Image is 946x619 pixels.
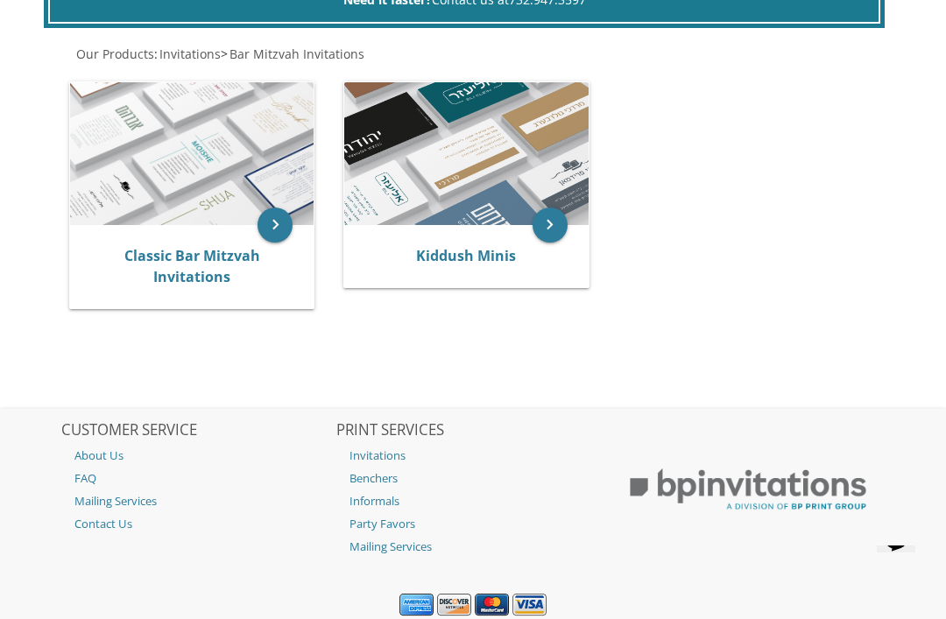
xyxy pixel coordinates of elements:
[533,208,568,243] a: keyboard_arrow_right
[399,594,434,616] img: American Express
[221,46,364,62] span: >
[229,46,364,62] span: Bar Mitzvah Invitations
[336,512,609,535] a: Party Favors
[512,594,547,616] img: Visa
[61,467,334,489] a: FAQ
[124,246,260,286] a: Classic Bar Mitzvah Invitations
[228,46,364,62] a: Bar Mitzvah Invitations
[437,594,471,616] img: Discover
[258,208,293,243] a: keyboard_arrow_right
[159,46,221,62] span: Invitations
[158,46,221,62] a: Invitations
[61,489,334,512] a: Mailing Services
[70,82,314,224] img: Classic Bar Mitzvah Invitations
[61,512,334,535] a: Contact Us
[74,46,154,62] a: Our Products
[61,422,334,440] h2: CUSTOMER SERVICE
[336,535,609,558] a: Mailing Services
[611,457,884,523] img: BP Print Group
[416,246,516,265] a: Kiddush Minis
[336,467,609,489] a: Benchers
[336,422,609,440] h2: PRINT SERVICES
[870,545,928,601] iframe: chat widget
[336,489,609,512] a: Informals
[61,444,334,467] a: About Us
[475,594,509,616] img: MasterCard
[336,444,609,467] a: Invitations
[61,46,884,63] div: :
[344,82,588,224] img: Kiddush Minis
